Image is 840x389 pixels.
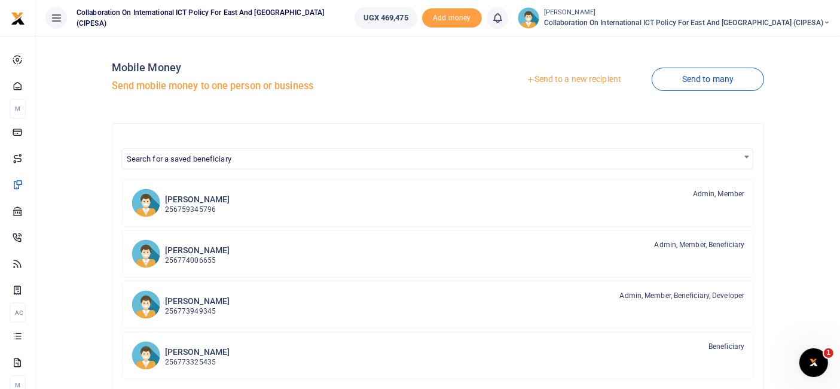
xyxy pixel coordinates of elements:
[652,68,764,91] a: Send to many
[350,7,422,29] li: Wallet ballance
[11,13,25,22] a: logo-small logo-large logo-large
[165,204,230,215] p: 256759345796
[544,8,830,18] small: [PERSON_NAME]
[620,290,745,301] span: Admin, Member, Beneficiary, Developer
[518,7,539,29] img: profile-user
[496,69,652,90] a: Send to a new recipient
[165,255,230,266] p: 256774006655
[122,281,755,329] a: JN [PERSON_NAME] 256773949345 Admin, Member, Beneficiary, Developer
[122,332,755,379] a: AK [PERSON_NAME] 256773325435 Beneficiary
[708,341,744,352] span: Beneficiary
[165,357,230,368] p: 256773325435
[364,12,408,24] span: UGX 469,475
[112,61,433,74] h4: Mobile Money
[799,348,828,377] iframe: Intercom live chat
[132,189,160,217] img: DM
[544,17,830,28] span: Collaboration on International ICT Policy For East and [GEOGRAPHIC_DATA] (CIPESA)
[127,154,231,163] span: Search for a saved beneficiary
[11,11,25,26] img: logo-small
[112,80,433,92] h5: Send mobile money to one person or business
[122,230,755,278] a: BB [PERSON_NAME] 256774006655 Admin, Member, Beneficiary
[121,148,754,169] span: Search for a saved beneficiary
[355,7,417,29] a: UGX 469,475
[422,13,482,22] a: Add money
[165,306,230,317] p: 256773949345
[132,239,160,268] img: BB
[693,189,744,199] span: Admin, Member
[422,8,482,28] li: Toup your wallet
[72,7,331,29] span: Collaboration on International ICT Policy For East and [GEOGRAPHIC_DATA] (CIPESA)
[165,194,230,205] h6: [PERSON_NAME]
[518,7,830,29] a: profile-user [PERSON_NAME] Collaboration on International ICT Policy For East and [GEOGRAPHIC_DAT...
[165,347,230,357] h6: [PERSON_NAME]
[122,149,753,168] span: Search for a saved beneficiary
[165,296,230,306] h6: [PERSON_NAME]
[10,303,26,323] li: Ac
[824,348,833,358] span: 1
[122,179,755,227] a: DM [PERSON_NAME] 256759345796 Admin, Member
[132,290,160,319] img: JN
[132,341,160,370] img: AK
[422,8,482,28] span: Add money
[10,99,26,118] li: M
[655,239,745,250] span: Admin, Member, Beneficiary
[165,245,230,256] h6: [PERSON_NAME]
